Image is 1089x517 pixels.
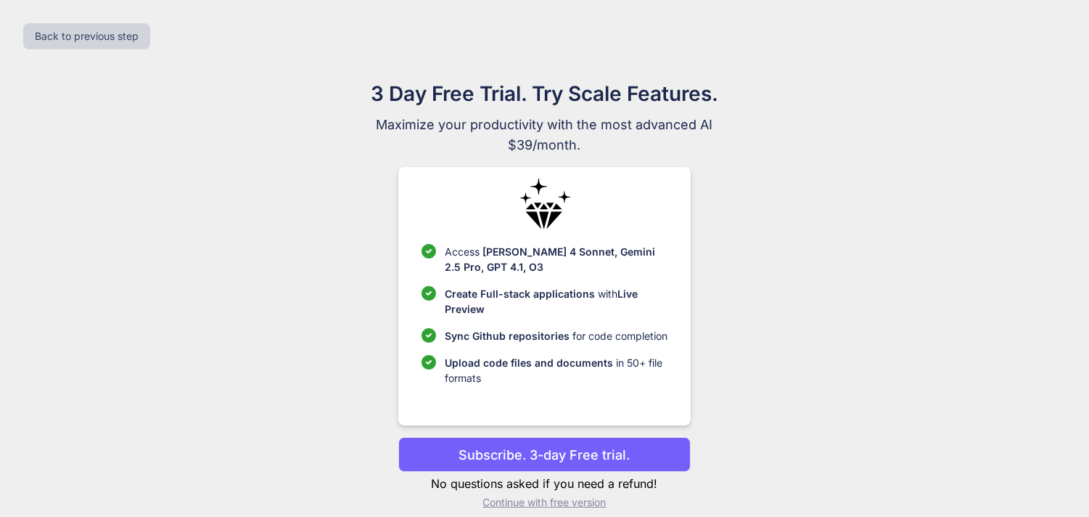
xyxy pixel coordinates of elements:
p: Continue with free version [398,495,691,510]
p: in 50+ file formats [445,355,667,386]
h1: 3 Day Free Trial. Try Scale Features. [301,78,789,109]
p: Subscribe. 3-day Free trial. [459,445,630,465]
button: Back to previous step [23,23,150,49]
img: checklist [422,355,436,370]
span: Create Full-stack applications [445,288,598,300]
p: Access [445,244,667,274]
span: Sync Github repositories [445,330,570,342]
span: Maximize your productivity with the most advanced AI [301,115,789,135]
img: checklist [422,286,436,301]
img: checklist [422,328,436,343]
p: with [445,286,667,317]
img: checklist [422,244,436,258]
span: Upload code files and documents [445,357,613,369]
p: for code completion [445,328,667,343]
span: [PERSON_NAME] 4 Sonnet, Gemini 2.5 Pro, GPT 4.1, O3 [445,245,655,273]
span: $39/month. [301,135,789,155]
button: Subscribe. 3-day Free trial. [398,437,691,472]
p: No questions asked if you need a refund! [398,475,691,492]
